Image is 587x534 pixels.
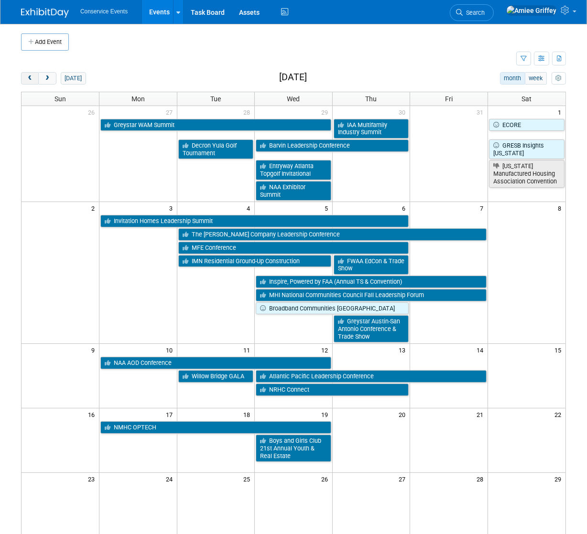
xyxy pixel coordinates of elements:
[242,344,254,356] span: 11
[178,370,254,383] a: Willow Bridge GALA
[334,255,409,275] a: FWAA EdCon & Trade Show
[210,95,221,103] span: Tue
[246,202,254,214] span: 4
[401,202,410,214] span: 6
[324,202,332,214] span: 5
[256,302,409,315] a: Broadband Communities [GEOGRAPHIC_DATA]
[100,421,331,434] a: NMHC OPTECH
[476,408,488,420] span: 21
[178,228,487,241] a: The [PERSON_NAME] Company Leadership Conference
[165,344,177,356] span: 10
[165,408,177,420] span: 17
[525,72,547,85] button: week
[554,344,565,356] span: 15
[398,473,410,485] span: 27
[320,408,332,420] span: 19
[522,95,532,103] span: Sat
[256,181,331,201] a: NAA Exhibitor Summit
[557,202,565,214] span: 8
[90,344,99,356] span: 9
[100,357,331,369] a: NAA AOD Conference
[554,408,565,420] span: 22
[178,255,331,267] a: IMN Residential Ground-Up Construction
[489,160,565,187] a: [US_STATE] Manufactured Housing Association Convention
[398,408,410,420] span: 20
[500,72,525,85] button: month
[21,33,69,51] button: Add Event
[450,4,494,21] a: Search
[178,242,409,254] a: MFE Conference
[38,72,56,85] button: next
[256,384,409,396] a: NRHC Connect
[463,9,485,16] span: Search
[165,106,177,118] span: 27
[555,75,562,82] i: Personalize Calendar
[21,8,69,18] img: ExhibitDay
[242,473,254,485] span: 25
[256,435,331,462] a: Boys and Girls Club 21st Annual Youth & Real Estate
[61,72,86,85] button: [DATE]
[131,95,145,103] span: Mon
[476,344,488,356] span: 14
[398,106,410,118] span: 30
[479,202,488,214] span: 7
[398,344,410,356] span: 13
[445,95,453,103] span: Fri
[256,370,487,383] a: Atlantic Pacific Leadership Conference
[279,72,307,83] h2: [DATE]
[489,139,565,159] a: GRESB Insights [US_STATE]
[87,408,99,420] span: 16
[320,106,332,118] span: 29
[256,160,331,180] a: Entryway Atlanta Topgolf Invitational
[256,139,409,152] a: Barvin Leadership Conference
[87,106,99,118] span: 26
[87,473,99,485] span: 23
[334,119,409,139] a: IAA Multifamily Industry Summit
[256,289,487,301] a: MHI National Communities Council Fall Leadership Forum
[21,72,39,85] button: prev
[557,106,565,118] span: 1
[320,344,332,356] span: 12
[554,473,565,485] span: 29
[90,202,99,214] span: 2
[178,139,254,159] a: Decron Yula Golf Tournament
[165,473,177,485] span: 24
[476,106,488,118] span: 31
[80,8,128,15] span: Conservice Events
[476,473,488,485] span: 28
[489,119,565,131] a: ECORE
[100,215,409,227] a: Invitation Homes Leadership Summit
[242,106,254,118] span: 28
[320,473,332,485] span: 26
[334,315,409,342] a: Greystar Austin-San Antonio Conference & Trade Show
[168,202,177,214] span: 3
[242,408,254,420] span: 18
[552,72,566,85] button: myCustomButton
[256,276,487,288] a: Inspire, Powered by FAA (Annual TS & Convention)
[287,95,300,103] span: Wed
[366,95,377,103] span: Thu
[54,95,66,103] span: Sun
[100,119,331,131] a: Greystar WAM Summit
[506,5,557,16] img: Amiee Griffey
